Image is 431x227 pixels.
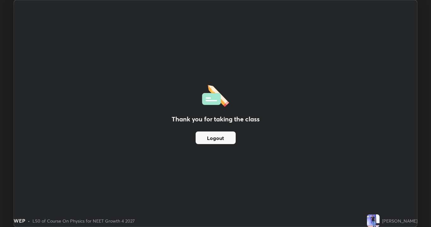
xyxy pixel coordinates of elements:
[172,114,260,124] h2: Thank you for taking the class
[14,217,25,224] div: WEP
[28,218,30,224] div: •
[196,131,236,144] button: Logout
[367,214,380,227] img: f51fef33667341698825c77594be1dc1.jpg
[382,218,417,224] div: [PERSON_NAME]
[32,218,135,224] div: L50 of Course On Physics for NEET Growth 4 2027
[202,83,229,107] img: offlineFeedback.1438e8b3.svg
